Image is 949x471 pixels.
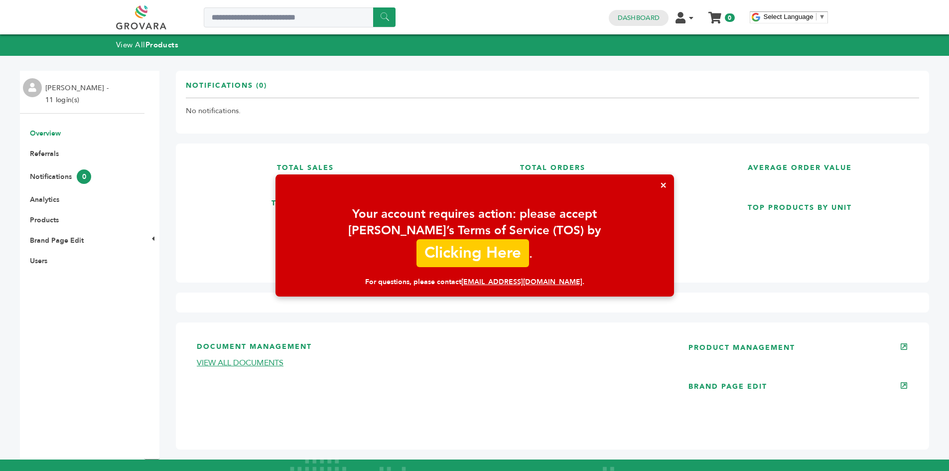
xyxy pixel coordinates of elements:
[186,98,919,124] td: No notifications.
[433,173,672,189] h4: LAST 6 MONTHS
[680,193,919,265] a: TOP PRODUCTS BY UNIT
[680,154,919,173] h3: AVERAGE ORDER VALUE
[77,169,91,184] span: 0
[688,343,795,352] a: PRODUCT MANAGEMENT
[764,13,813,20] span: Select Language
[30,129,61,138] a: Overview
[680,193,919,213] h3: TOP PRODUCTS BY UNIT
[186,173,425,189] h4: LAST 6 MONTHS
[23,78,42,97] img: profile.png
[416,239,529,267] a: Clicking Here
[725,13,734,22] span: 0
[186,154,425,265] a: TOTAL SALES LAST 6 MONTHS TOTAL SHIPPED LAST 6 MONTHS
[45,82,111,106] li: [PERSON_NAME] - 11 login(s)
[30,215,59,225] a: Products
[30,195,59,204] a: Analytics
[285,206,664,267] div: Your account requires action: please accept [PERSON_NAME]’s Terms of Service (TOS) by .
[186,208,425,224] h4: LAST 6 MONTHS
[197,357,283,368] a: VIEW ALL DOCUMENTS
[30,236,84,245] a: Brand Page Edit
[709,9,720,19] a: My Cart
[285,277,664,287] div: For questions, please contact .
[30,256,47,266] a: Users
[461,277,582,287] a: [EMAIL_ADDRESS][DOMAIN_NAME]
[688,382,767,391] a: BRAND PAGE EDIT
[186,81,267,98] h3: Notifications (0)
[816,13,816,20] span: ​
[204,7,396,27] input: Search a product or brand...
[30,172,91,181] a: Notifications0
[433,154,672,173] h3: TOTAL ORDERS
[186,154,425,173] h3: TOTAL SALES
[145,40,178,50] strong: Products
[618,13,660,22] a: Dashboard
[764,13,825,20] a: Select Language​
[680,154,919,185] a: AVERAGE ORDER VALUE
[653,174,674,196] button: ×
[433,154,672,265] a: TOTAL ORDERS LAST 6 MONTHS TOTAL ORDERS SHIPPED LAST 6 MONTHS
[197,342,659,357] h3: DOCUMENT MANAGEMENT
[30,149,59,158] a: Referrals
[116,40,179,50] a: View AllProducts
[819,13,825,20] span: ▼
[186,189,425,208] h3: TOTAL SHIPPED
